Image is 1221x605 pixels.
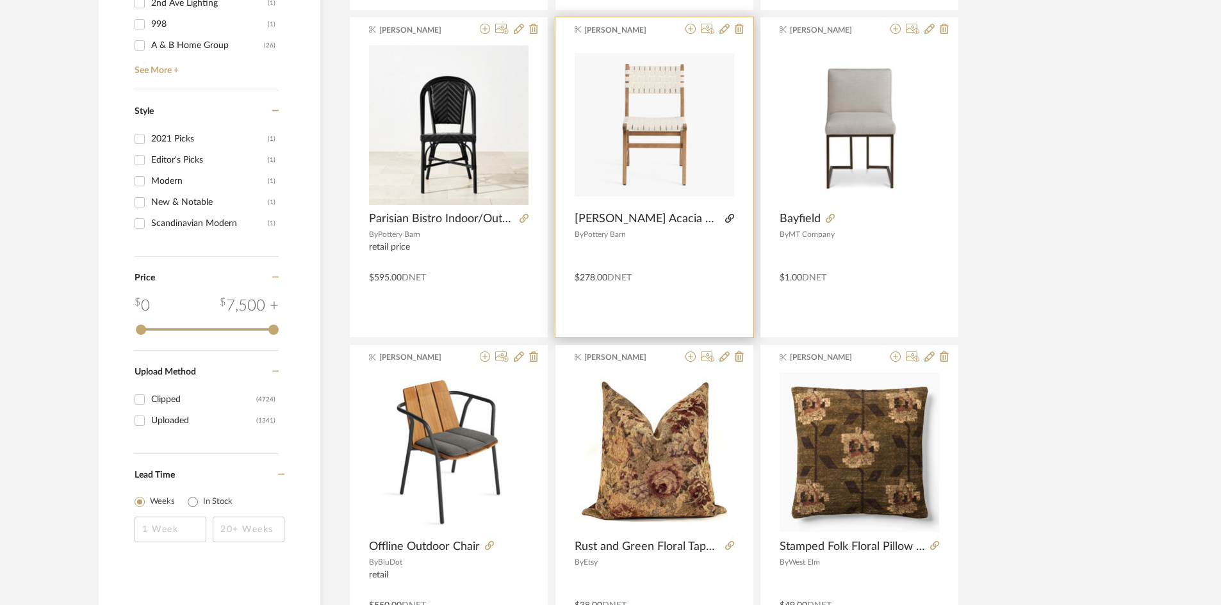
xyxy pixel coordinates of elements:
span: [PERSON_NAME] [584,24,665,36]
span: DNET [402,273,426,282]
div: Modern [151,171,268,191]
div: (1) [268,129,275,149]
div: (4724) [256,389,275,410]
div: A & B Home Group [151,35,264,56]
span: Pottery Barn [584,230,626,238]
span: [PERSON_NAME] [790,351,871,363]
div: retail [369,570,529,592]
div: New & Notable [151,192,268,213]
span: By [575,558,584,566]
input: 20+ Weeks [213,517,284,542]
span: BluDot [378,558,402,566]
img: Bayfield [780,45,939,205]
div: (1341) [256,410,275,431]
span: Stamped Folk Floral Pillow Cover [780,540,925,554]
div: Clipped [151,389,256,410]
span: DNET [607,273,632,282]
div: Editor's Picks [151,150,268,170]
span: [PERSON_NAME] [584,351,665,363]
div: 0 [369,373,529,533]
span: By [780,558,789,566]
span: West Elm [789,558,820,566]
span: Offline Outdoor Chair [369,540,480,554]
span: By [369,230,378,238]
div: 7,500 + [220,294,279,318]
span: [PERSON_NAME] Acacia Woven Outdoor Dining Chair [575,212,720,226]
span: [PERSON_NAME] [379,351,460,363]
div: Scandinavian Modern [151,213,268,234]
img: Abbott Acacia Woven Outdoor Dining Chair [575,53,734,197]
span: [PERSON_NAME] [790,24,871,36]
span: Rust and Green Floral Tapestry Throw Pillow Cover Chenille Upholstery Fabric Decorative Long Lumb... [575,540,720,554]
span: By [575,230,584,238]
span: Upload Method [135,367,196,376]
div: (1) [268,192,275,213]
span: $1.00 [780,273,802,282]
div: 998 [151,14,268,35]
img: Stamped Folk Floral Pillow Cover [780,373,939,532]
div: (1) [268,213,275,234]
div: 2021 Picks [151,129,268,149]
a: See More + [131,56,279,76]
div: retail price [369,242,529,264]
img: Parisian Bistro Indoor/Outdoor Dining Side Chair [369,45,529,205]
div: (1) [268,150,275,170]
span: Parisian Bistro Indoor/Outdoor Dining Side Chair [369,212,514,226]
label: In Stock [203,496,233,508]
input: 1 Week [135,517,206,542]
span: [PERSON_NAME] [379,24,460,36]
div: (1) [268,171,275,191]
span: MT Company [789,230,835,238]
span: Style [135,107,154,116]
span: $595.00 [369,273,402,282]
div: (1) [268,14,275,35]
div: (26) [264,35,275,56]
span: DNET [802,273,826,282]
span: $278.00 [575,273,607,282]
span: Pottery Barn [378,230,420,238]
img: Offline Outdoor Chair [369,373,529,532]
div: Uploaded [151,410,256,431]
span: Etsy [584,558,598,566]
span: Price [135,273,155,282]
span: By [780,230,789,238]
label: Weeks [150,496,175,508]
img: Rust and Green Floral Tapestry Throw Pillow Cover Chenille Upholstery Fabric Decorative Long Lumb... [575,373,734,532]
div: 0 [369,45,529,205]
span: Bayfield [780,212,821,226]
span: Lead Time [135,471,175,480]
div: 0 [135,294,150,318]
span: By [369,558,378,566]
